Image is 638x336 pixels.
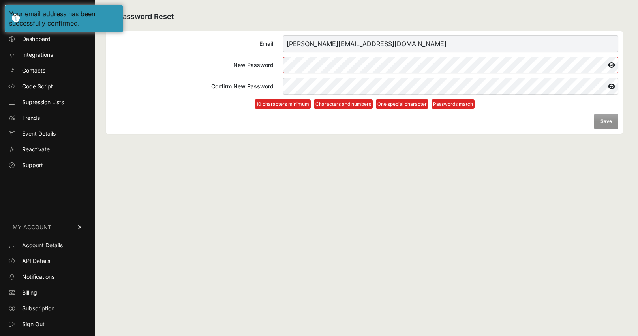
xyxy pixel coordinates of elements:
[314,99,373,109] li: Characters and numbers
[5,302,90,315] a: Subscription
[111,82,274,90] div: Confirm New Password
[5,271,90,283] a: Notifications
[5,80,90,93] a: Code Script
[22,82,53,90] span: Code Script
[5,96,90,108] a: Supression Lists
[5,127,90,140] a: Event Details
[5,239,90,252] a: Account Details
[13,223,51,231] span: MY ACCOUNT
[5,215,90,239] a: MY ACCOUNT
[5,33,90,45] a: Dashboard
[5,64,90,77] a: Contacts
[22,35,51,43] span: Dashboard
[106,11,623,23] h2: Password Reset
[5,255,90,267] a: API Details
[22,257,50,265] span: API Details
[22,51,53,59] span: Integrations
[22,241,63,249] span: Account Details
[111,61,274,69] div: New Password
[22,320,45,328] span: Sign Out
[5,112,90,124] a: Trends
[283,57,618,73] input: New Password
[5,143,90,156] a: Reactivate
[22,114,40,122] span: Trends
[283,78,618,95] input: Confirm New Password
[283,35,618,52] input: Email
[255,99,311,109] li: 10 characters minimum
[5,159,90,172] a: Support
[432,99,475,109] li: Passwords match
[22,146,50,153] span: Reactivate
[22,67,45,75] span: Contacts
[22,130,56,138] span: Event Details
[22,304,54,312] span: Subscription
[22,98,64,106] span: Supression Lists
[22,161,43,169] span: Support
[5,318,90,330] a: Sign Out
[111,40,274,48] div: Email
[5,49,90,61] a: Integrations
[22,289,37,297] span: Billing
[9,9,119,28] div: Your email address has been successfully confirmed.
[376,99,428,109] li: One special character
[5,286,90,299] a: Billing
[22,273,54,281] span: Notifications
